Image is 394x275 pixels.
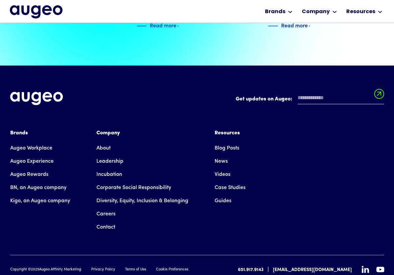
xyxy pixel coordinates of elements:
img: Blue text arrow [177,22,187,30]
img: Blue text arrow [308,22,318,30]
label: Get updates on Augeo: [236,95,292,103]
a: Diversity, Equity, Inclusion & Belonging [96,194,188,207]
a: About [96,142,111,155]
a: [EMAIL_ADDRESS][DOMAIN_NAME] [273,266,352,273]
div: Resources [215,129,246,137]
div: Brands [265,8,285,16]
div: | [268,266,269,274]
a: News [215,155,228,168]
a: BN, an Augeo company [10,181,66,194]
a: 651.917.9143 [238,266,264,273]
div: Copyright © Augeo Affinity Marketing [10,267,81,273]
a: Guides [215,194,231,207]
a: Leadership [96,155,123,168]
a: Videos [215,168,230,181]
a: Augeo Experience [10,155,54,168]
a: Kigo, an Augeo company [10,194,70,207]
a: Incubation [96,168,122,181]
a: Contact [96,221,115,234]
img: Blue decorative line [137,22,146,30]
form: Email Form [236,92,384,108]
a: Blog Posts [215,142,239,155]
a: Corporate Social Responsibility [96,181,171,194]
div: Brands [10,129,70,137]
a: Privacy Policy [91,267,115,273]
div: Company [96,129,188,137]
input: Submit [374,89,384,103]
a: home [10,5,63,19]
span: 2025 [31,268,39,271]
img: Blue decorative line [268,22,278,30]
a: Terms of Use [125,267,146,273]
a: Augeo Rewards [10,168,48,181]
div: Read more [150,21,176,29]
div: Company [302,8,330,16]
img: Augeo's full logo in white. [10,92,63,105]
a: Careers [96,207,116,221]
a: Augeo Workplace [10,142,52,155]
div: Read more [281,21,308,29]
div: Resources [346,8,375,16]
a: Case Studies [215,181,246,194]
a: Cookie Preferences [156,267,188,273]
